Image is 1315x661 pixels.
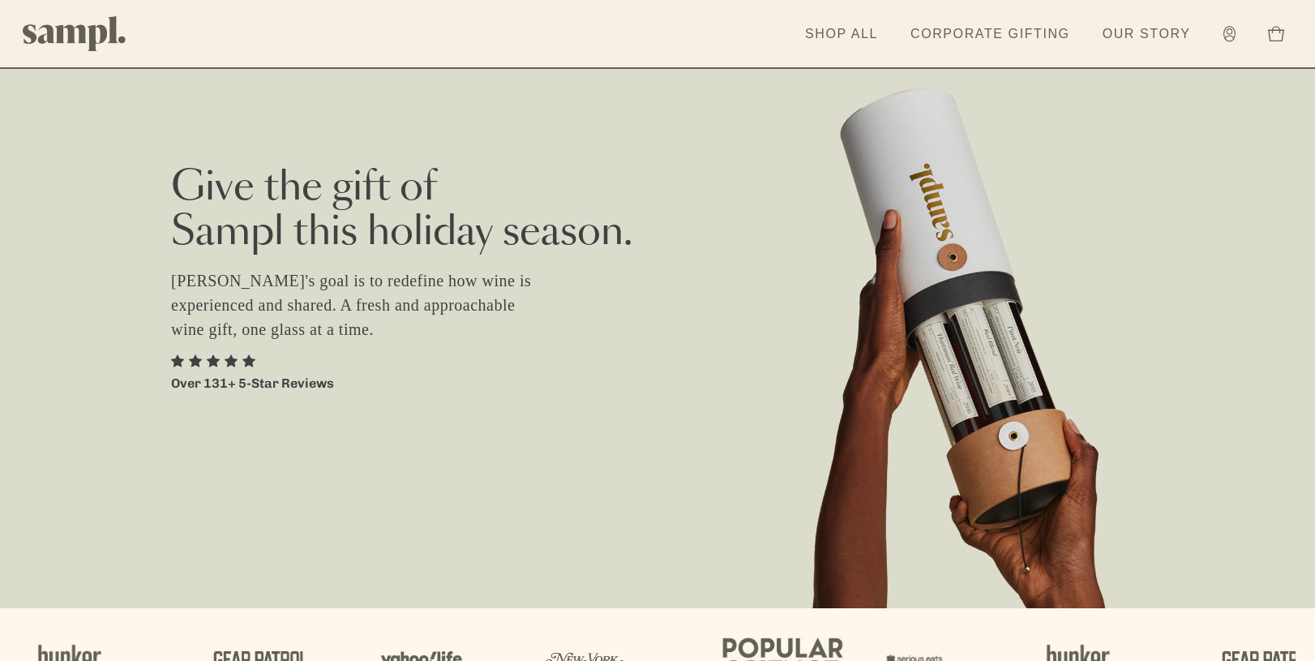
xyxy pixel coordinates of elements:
a: Corporate Gifting [902,16,1078,52]
a: Our Story [1094,16,1199,52]
p: Over 131+ 5-Star Reviews [171,374,334,393]
h2: Give the gift of Sampl this holiday season. [171,166,1144,255]
p: [PERSON_NAME]'s goal is to redefine how wine is experienced and shared. A fresh and approachable ... [171,268,552,341]
img: Sampl logo [23,16,126,51]
a: Shop All [797,16,886,52]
